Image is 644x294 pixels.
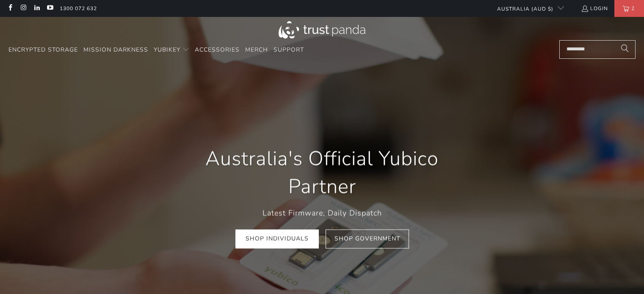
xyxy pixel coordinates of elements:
[154,46,180,54] span: YubiKey
[274,40,304,60] a: Support
[6,5,14,12] a: Trust Panda Australia on Facebook
[19,5,27,12] a: Trust Panda Australia on Instagram
[195,40,240,60] a: Accessories
[245,46,268,54] span: Merch
[279,21,365,38] img: Trust Panda Australia
[182,207,462,219] p: Latest Firmware, Daily Dispatch
[182,145,462,201] h1: Australia's Official Yubico Partner
[83,40,148,60] a: Mission Darkness
[60,4,97,13] a: 1300 072 632
[274,46,304,54] span: Support
[326,230,409,249] a: Shop Government
[8,46,78,54] span: Encrypted Storage
[614,40,636,59] button: Search
[154,40,189,60] summary: YubiKey
[245,40,268,60] a: Merch
[46,5,53,12] a: Trust Panda Australia on YouTube
[8,40,304,60] nav: Translation missing: en.navigation.header.main_nav
[559,40,636,59] input: Search...
[83,46,148,54] span: Mission Darkness
[33,5,40,12] a: Trust Panda Australia on LinkedIn
[581,4,608,13] a: Login
[235,230,319,249] a: Shop Individuals
[195,46,240,54] span: Accessories
[8,40,78,60] a: Encrypted Storage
